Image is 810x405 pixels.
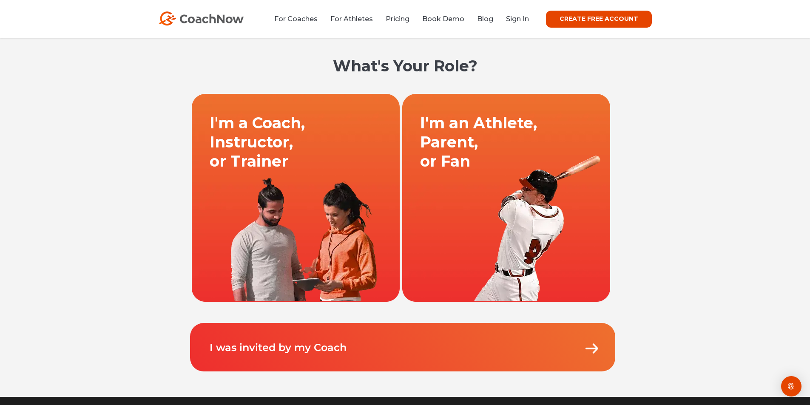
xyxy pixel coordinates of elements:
a: For Athletes [330,15,373,23]
a: CREATE FREE ACCOUNT [546,11,652,28]
img: Arrow.png [583,340,600,357]
a: Book Demo [422,15,464,23]
a: Sign In [506,15,529,23]
a: Pricing [386,15,409,23]
a: Blog [477,15,493,23]
img: CoachNow Logo [159,11,244,25]
a: I was invited by my Coach [210,341,347,354]
a: For Coaches [274,15,318,23]
div: Open Intercom Messenger [781,376,801,397]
